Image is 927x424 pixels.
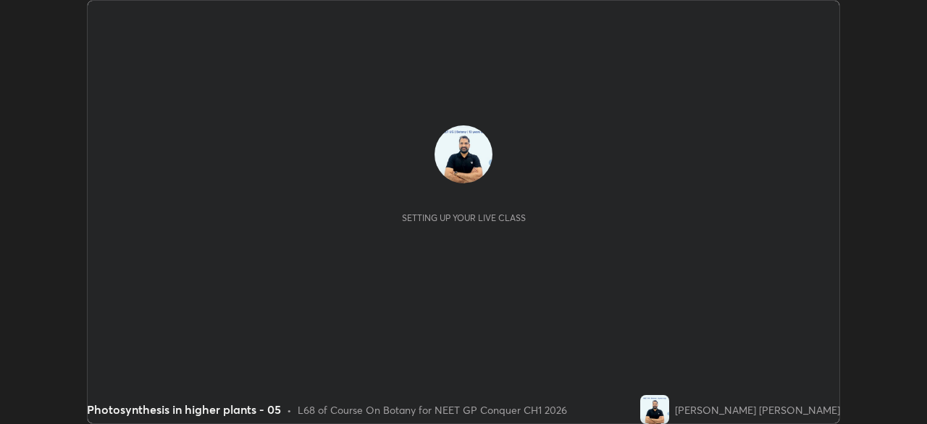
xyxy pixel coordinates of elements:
[435,125,492,183] img: 11c413ee5bf54932a542f26ff398001b.jpg
[87,401,281,418] div: Photosynthesis in higher plants - 05
[640,395,669,424] img: 11c413ee5bf54932a542f26ff398001b.jpg
[287,402,292,417] div: •
[402,212,526,223] div: Setting up your live class
[675,402,840,417] div: [PERSON_NAME] [PERSON_NAME]
[298,402,567,417] div: L68 of Course On Botany for NEET GP Conquer CH1 2026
